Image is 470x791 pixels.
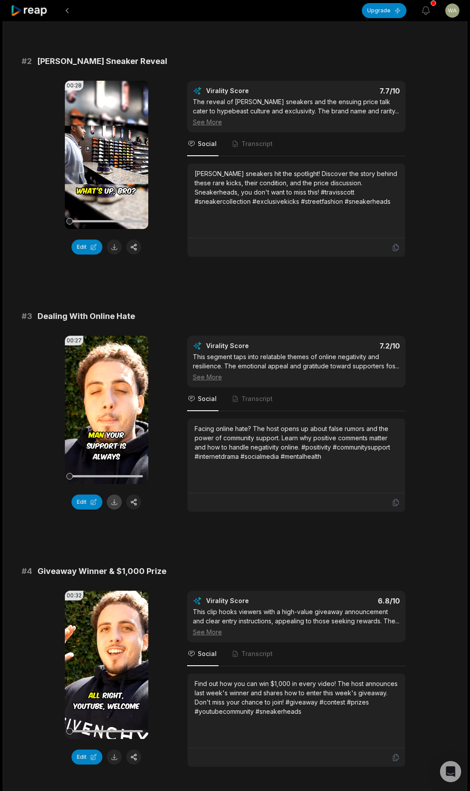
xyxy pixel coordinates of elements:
[193,352,400,382] div: This segment taps into relatable themes of online negativity and resilience. The emotional appeal...
[71,495,102,510] button: Edit
[241,649,273,658] span: Transcript
[71,240,102,255] button: Edit
[187,642,406,666] nav: Tabs
[22,565,32,577] span: # 4
[305,86,400,95] div: 7.7 /10
[187,387,406,411] nav: Tabs
[193,97,400,127] div: The reveal of [PERSON_NAME] sneakers and the ensuing price talk cater to hypebeast culture and ex...
[22,55,32,67] span: # 2
[65,336,148,484] video: Your browser does not support mp4 format.
[38,565,166,577] span: Giveaway Winner & $1,000 Prize
[193,607,400,637] div: This clip hooks viewers with a high-value giveaway announcement and clear entry instructions, app...
[193,117,400,127] div: See More
[193,627,400,637] div: See More
[440,761,461,782] div: Open Intercom Messenger
[198,394,217,403] span: Social
[71,750,102,765] button: Edit
[195,424,398,461] div: Facing online hate? The host opens up about false rumors and the power of community support. Lear...
[206,86,301,95] div: Virality Score
[195,679,398,716] div: Find out how you can win $1,000 in every video! The host announces last week's winner and shares ...
[37,55,167,67] span: [PERSON_NAME] Sneaker Reveal
[65,81,148,229] video: Your browser does not support mp4 format.
[198,649,217,658] span: Social
[65,591,148,739] video: Your browser does not support mp4 format.
[187,132,406,156] nav: Tabs
[193,372,400,382] div: See More
[195,169,398,206] div: [PERSON_NAME] sneakers hit the spotlight! Discover the story behind these rare kicks, their condi...
[206,341,301,350] div: Virality Score
[305,596,400,605] div: 6.8 /10
[38,310,135,322] span: Dealing With Online Hate
[305,341,400,350] div: 7.2 /10
[241,139,273,148] span: Transcript
[198,139,217,148] span: Social
[241,394,273,403] span: Transcript
[362,3,406,18] button: Upgrade
[22,310,32,322] span: # 3
[206,596,301,605] div: Virality Score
